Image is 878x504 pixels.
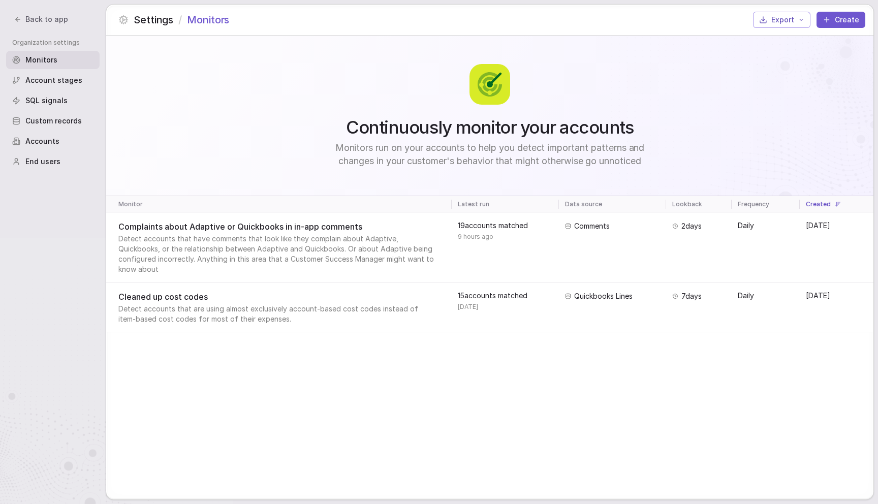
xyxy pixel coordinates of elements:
span: Cleaned up cost codes [118,291,437,303]
span: Frequency [738,200,769,209]
span: Detect accounts that are using almost exclusively account-based cost codes instead of item-based ... [118,304,437,324]
a: Account stages [6,71,100,89]
span: Comments [574,220,610,231]
span: End users [25,156,60,167]
span: Settings [134,13,173,27]
span: 9 hours ago [458,233,553,241]
a: Custom records [6,112,100,130]
span: Created [806,200,831,209]
button: Back to app [8,12,74,26]
span: [DATE] [806,291,867,301]
span: Monitors run on your accounts to help you detect important patterns and changes in your customer'... [325,141,654,168]
span: / [178,13,182,27]
span: 15 accounts matched [458,291,553,301]
span: Complaints about Adaptive or Quickbooks in in-app comments [118,220,437,233]
span: Daily [738,291,754,300]
a: Monitors [6,51,100,69]
span: SQL signals [25,96,68,106]
span: Quickbooks Lines [574,291,633,301]
span: 19 accounts matched [458,220,553,231]
button: Export [753,12,810,28]
img: Signal [469,64,510,105]
span: Detect accounts that have comments that look like they complain about Adaptive, Quickbooks, or th... [118,234,437,274]
span: 7 days [681,291,702,301]
span: Lookback [672,200,702,209]
span: Data source [565,200,602,209]
span: Daily [738,221,754,230]
span: Custom records [25,116,82,126]
button: Create [817,12,865,28]
span: Latest run [458,200,489,209]
span: Accounts [25,136,59,146]
a: SQL signals [6,91,100,110]
span: Continuously monitor your accounts [346,117,634,137]
a: End users [6,152,100,171]
span: Monitors [187,13,229,27]
span: Monitor [118,200,143,209]
span: Back to app [25,14,68,24]
span: Account stages [25,75,82,85]
span: [DATE] [458,303,553,311]
span: [DATE] [806,220,867,231]
a: Accounts [6,132,100,150]
span: Organization settings [12,39,100,47]
span: Monitors [25,55,57,65]
span: 2 days [681,220,702,231]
